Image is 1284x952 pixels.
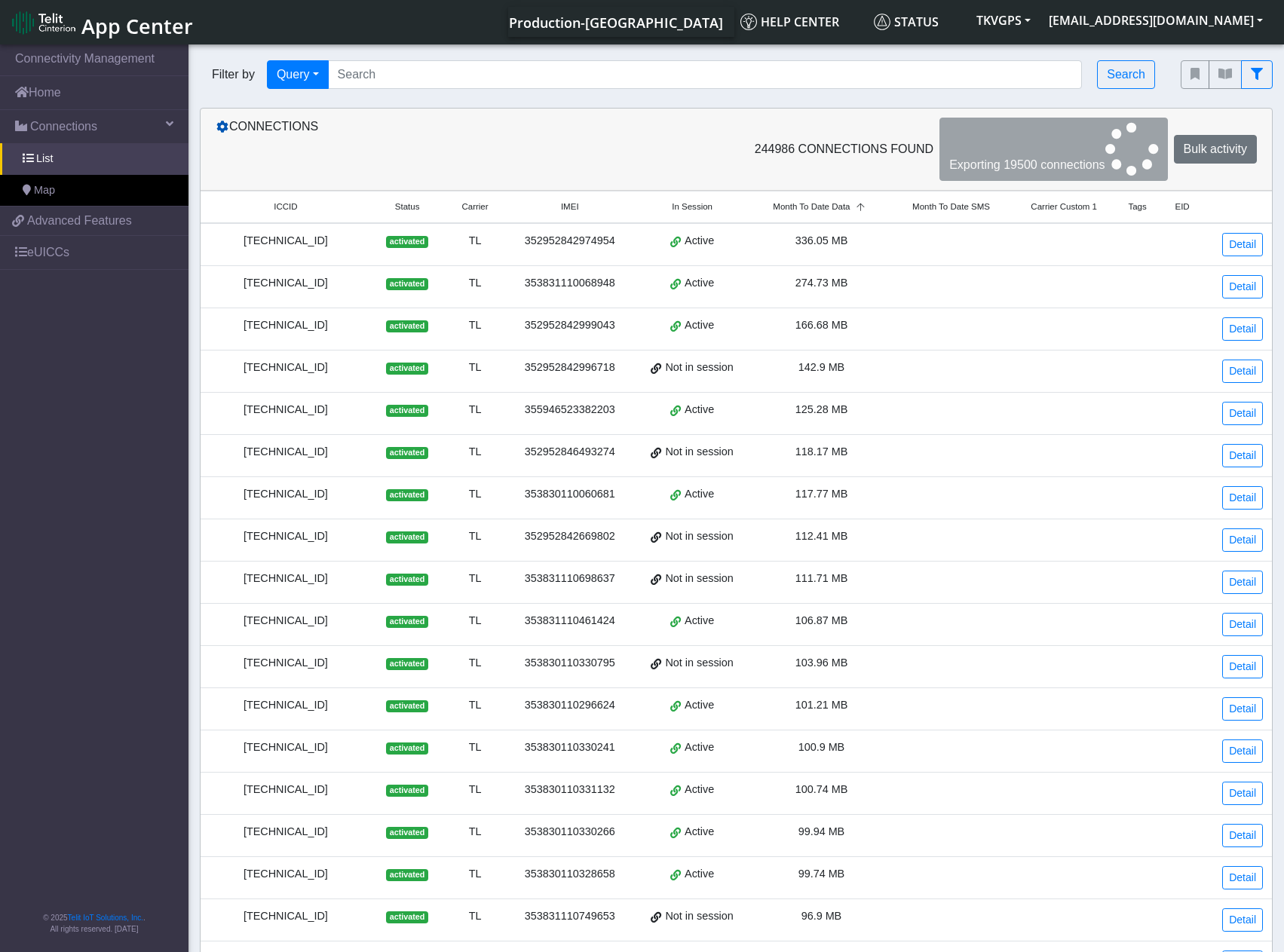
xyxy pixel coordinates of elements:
a: Detail [1222,317,1263,341]
input: Search... [328,60,1083,89]
span: 103.96 MB [795,657,848,669]
a: Detail [1222,655,1263,678]
div: [TECHNICAL_ID] [210,317,362,334]
div: 353831110461424 [516,613,624,629]
div: TL [452,486,497,503]
div: 353830110330795 [516,655,624,672]
a: Your current platform instance [508,7,722,37]
div: 353830110328658 [516,866,624,883]
div: 352952846493274 [516,444,624,461]
span: 111.71 MB [795,572,848,584]
span: activated [386,236,427,248]
span: Not in session [665,360,733,376]
span: activated [386,531,427,543]
span: activated [386,278,427,290]
div: TL [452,824,497,840]
div: 353831110749653 [516,908,624,925]
button: Exporting 19500 connections [939,118,1167,181]
span: IMEI [561,201,579,213]
span: Active [685,824,714,840]
div: 353831110068948 [516,275,624,292]
a: Detail [1222,697,1263,721]
span: activated [386,785,427,797]
div: [TECHNICAL_ID] [210,908,362,925]
a: Detail [1222,486,1263,510]
a: Telit IoT Solutions, Inc. [68,914,143,922]
div: TL [452,402,497,418]
img: knowledge.svg [740,14,757,30]
div: fitlers menu [1181,60,1273,89]
div: 353830110330241 [516,739,624,756]
span: 142.9 MB [798,361,845,373]
span: activated [386,447,427,459]
span: 99.74 MB [798,868,845,880]
span: Filter by [200,66,267,84]
div: [TECHNICAL_ID] [210,275,362,292]
div: [TECHNICAL_ID] [210,233,362,249]
div: TL [452,908,497,925]
span: Active [685,782,714,798]
div: TL [452,866,497,883]
span: 106.87 MB [795,614,848,626]
span: 99.94 MB [798,825,845,837]
span: Carrier [461,201,488,213]
div: TL [452,444,497,461]
button: TKVGPS [967,7,1040,34]
span: In Session [672,201,712,213]
div: 353830110296624 [516,697,624,714]
span: activated [386,911,427,923]
span: activated [386,869,427,881]
div: TL [452,655,497,672]
div: TL [452,613,497,629]
div: [TECHNICAL_ID] [210,655,362,672]
span: Carrier Custom 1 [1031,201,1097,213]
div: 352952842974954 [516,233,624,249]
span: activated [386,405,427,417]
div: [TECHNICAL_ID] [210,866,362,883]
div: 353830110331132 [516,782,624,798]
div: 352952842669802 [516,528,624,545]
div: TL [452,233,497,249]
span: activated [386,700,427,712]
div: TL [452,360,497,376]
span: Active [685,697,714,714]
a: Detail [1222,402,1263,425]
span: Map [34,182,55,199]
span: Active [685,486,714,503]
span: Tags [1128,201,1146,213]
div: Connections [204,118,737,181]
span: List [36,151,53,167]
span: Active [685,317,714,334]
span: activated [386,489,427,501]
a: Detail [1222,444,1263,467]
span: Active [685,866,714,883]
span: Month To Date Data [773,201,850,213]
img: status.svg [874,14,890,30]
span: 117.77 MB [795,488,848,500]
div: TL [452,317,497,334]
button: Query [267,60,329,89]
span: Status [874,14,939,30]
div: [TECHNICAL_ID] [210,824,362,840]
span: 244986 Connections found [755,140,933,158]
span: Not in session [665,655,733,672]
div: [TECHNICAL_ID] [210,528,362,545]
div: TL [452,528,497,545]
a: App Center [12,6,191,38]
a: Detail [1222,275,1263,298]
div: 352952842996718 [516,360,624,376]
a: Detail [1222,360,1263,383]
a: Status [868,7,967,37]
span: 100.74 MB [795,783,848,795]
div: [TECHNICAL_ID] [210,697,362,714]
span: 96.9 MB [801,910,842,922]
span: activated [386,658,427,670]
button: [EMAIL_ADDRESS][DOMAIN_NAME] [1040,7,1272,34]
span: 112.41 MB [795,530,848,542]
span: Not in session [665,444,733,461]
div: 353830110060681 [516,486,624,503]
div: 353831110698637 [516,571,624,587]
a: Detail [1222,782,1263,805]
a: Detail [1222,908,1263,932]
div: TL [452,571,497,587]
